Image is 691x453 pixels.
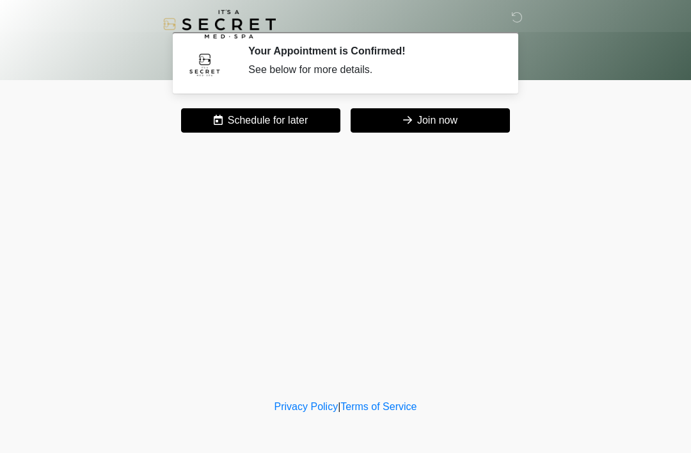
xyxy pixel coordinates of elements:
img: Agent Avatar [186,45,224,83]
a: Privacy Policy [274,401,338,412]
img: It's A Secret Med Spa Logo [163,10,276,38]
a: Terms of Service [340,401,417,412]
button: Schedule for later [181,108,340,133]
a: | [338,401,340,412]
button: Join now [351,108,510,133]
div: See below for more details. [248,62,496,78]
h2: Your Appointment is Confirmed! [248,45,496,57]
